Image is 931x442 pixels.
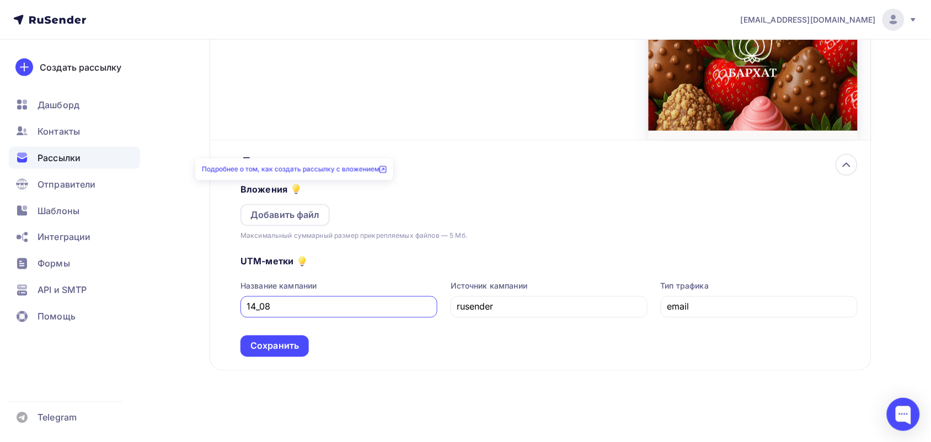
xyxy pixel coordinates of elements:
[9,120,140,142] a: Контакты
[9,200,140,222] a: Шаблоны
[741,14,876,25] span: [EMAIL_ADDRESS][DOMAIN_NAME]
[9,173,140,195] a: Отправители
[247,300,431,313] input: utm_campaign
[451,281,648,292] div: Источник кампании
[667,300,851,313] input: utm_medium
[202,165,387,173] a: Подробнее о том, как создать рассылку с вложением
[38,151,81,164] span: Рассылки
[240,255,293,268] h5: UTM-метки
[9,147,140,169] a: Рассылки
[661,281,858,292] div: Тип трафика
[240,183,287,196] h5: Вложения
[240,231,467,242] div: Максимальный суммарный размер прикрепляемых файлов — 5 Мб.
[240,154,857,169] div: Дополнительно
[38,257,70,270] span: Формы
[250,209,320,222] div: Добавить файл
[38,284,87,297] span: API и SMTP
[38,204,79,217] span: Шаблоны
[38,98,79,111] span: Дашборд
[38,178,96,191] span: Отправители
[250,340,299,353] div: Сохранить
[457,300,641,313] input: utm_source
[741,9,918,31] a: [EMAIL_ADDRESS][DOMAIN_NAME]
[40,61,121,74] div: Создать рассылку
[9,253,140,275] a: Формы
[38,310,76,323] span: Помощь
[240,281,437,292] div: Название кампании
[38,411,77,424] span: Telegram
[38,125,80,138] span: Контакты
[9,94,140,116] a: Дашборд
[38,231,90,244] span: Интеграции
